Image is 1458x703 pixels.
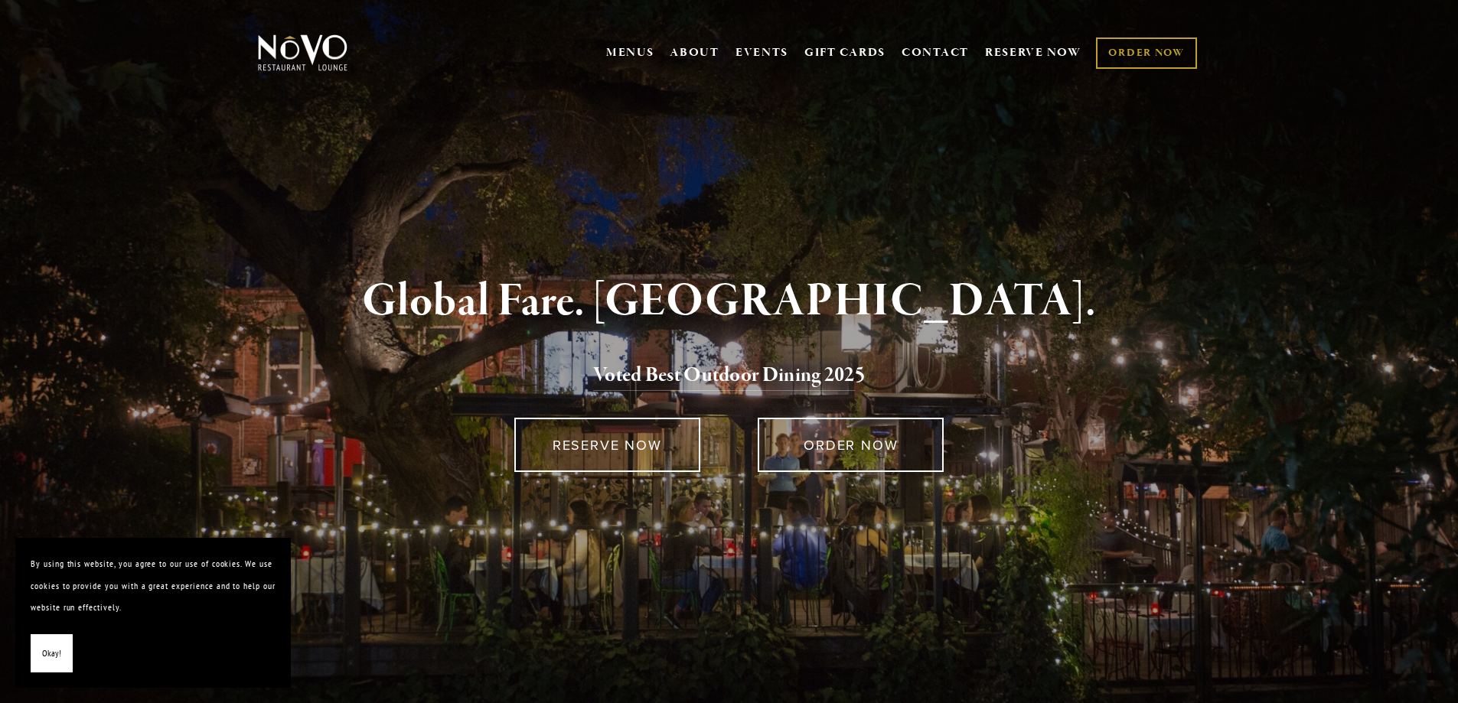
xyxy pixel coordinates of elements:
a: ORDER NOW [1096,37,1196,69]
img: Novo Restaurant &amp; Lounge [255,34,351,72]
a: GIFT CARDS [804,38,886,67]
a: ABOUT [670,45,719,60]
a: EVENTS [736,45,788,60]
section: Cookie banner [15,538,291,688]
h2: 5 [283,360,1176,392]
a: MENUS [606,45,654,60]
a: RESERVE NOW [514,418,700,472]
span: Okay! [42,643,61,665]
p: By using this website, you agree to our use of cookies. We use cookies to provide you with a grea... [31,553,276,619]
a: Voted Best Outdoor Dining 202 [593,362,855,391]
a: CONTACT [902,38,969,67]
strong: Global Fare. [GEOGRAPHIC_DATA]. [362,272,1096,330]
button: Okay! [31,634,73,673]
a: ORDER NOW [758,418,944,472]
a: RESERVE NOW [985,38,1081,67]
